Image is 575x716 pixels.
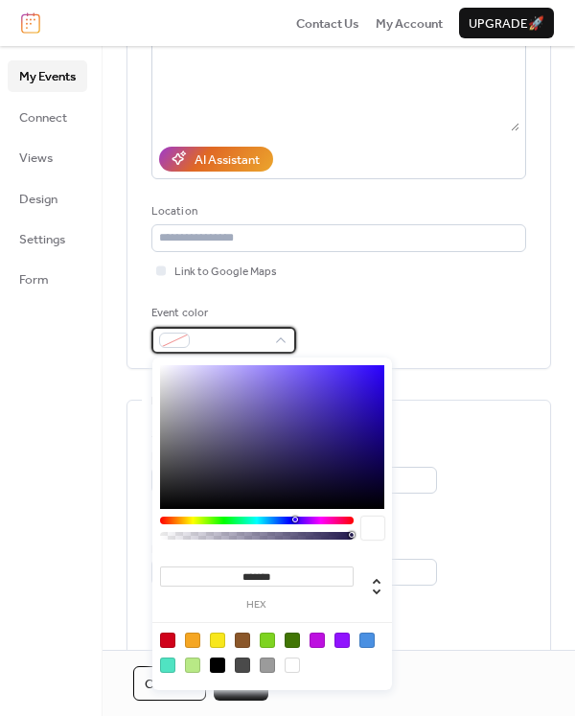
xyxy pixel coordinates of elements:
[8,102,87,132] a: Connect
[260,658,275,673] div: #9B9B9B
[376,13,443,33] a: My Account
[159,147,273,172] button: AI Assistant
[151,304,292,323] div: Event color
[151,202,522,221] div: Location
[285,633,300,648] div: #417505
[469,14,544,34] span: Upgrade 🚀
[210,658,225,673] div: #000000
[19,230,65,249] span: Settings
[459,8,554,38] button: Upgrade🚀
[260,633,275,648] div: #7ED321
[19,270,49,289] span: Form
[160,658,175,673] div: #50E3C2
[8,183,87,214] a: Design
[160,600,354,611] label: hex
[19,190,57,209] span: Design
[8,60,87,91] a: My Events
[160,633,175,648] div: #D0021B
[174,263,277,282] span: Link to Google Maps
[19,108,67,127] span: Connect
[296,13,359,33] a: Contact Us
[359,633,375,648] div: #4A90E2
[8,223,87,254] a: Settings
[210,633,225,648] div: #F8E71C
[21,12,40,34] img: logo
[310,633,325,648] div: #BD10E0
[19,67,76,86] span: My Events
[145,675,195,694] span: Cancel
[195,150,260,170] div: AI Assistant
[133,666,206,701] button: Cancel
[235,658,250,673] div: #4A4A4A
[185,658,200,673] div: #B8E986
[225,675,257,694] span: Save
[8,142,87,173] a: Views
[19,149,53,168] span: Views
[185,633,200,648] div: #F5A623
[285,658,300,673] div: #FFFFFF
[334,633,350,648] div: #9013FE
[296,14,359,34] span: Contact Us
[8,264,87,294] a: Form
[376,14,443,34] span: My Account
[235,633,250,648] div: #8B572A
